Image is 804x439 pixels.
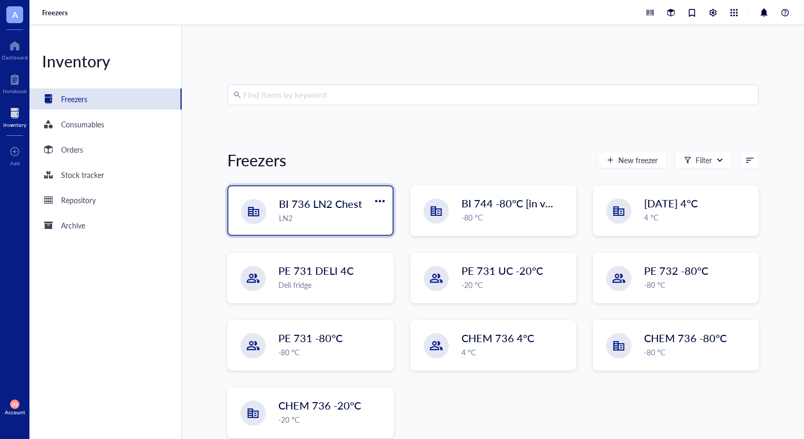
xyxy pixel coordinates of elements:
div: Freezers [61,93,87,105]
a: Freezers [42,8,70,17]
span: New freezer [618,156,658,164]
div: Consumables [61,118,104,130]
span: IG [12,401,17,407]
div: Dashboard [2,54,28,61]
span: PE 731 UC -20°C [461,263,543,278]
div: -80 °C [644,346,752,358]
span: CHEM 736 -80°C [644,331,727,345]
span: BI 736 LN2 Chest [279,196,362,211]
a: Consumables [29,114,182,135]
span: PE 731 DELI 4C [278,263,354,278]
div: Account [5,409,25,415]
span: PE 731 -80°C [278,331,343,345]
a: Orders [29,139,182,160]
span: PE 732 -80°C [644,263,708,278]
div: 4 °C [644,212,752,223]
div: Add [10,160,20,166]
span: [DATE] 4°C [644,196,698,211]
a: Archive [29,215,182,236]
a: Repository [29,189,182,211]
span: A [12,8,18,21]
span: CHEM 736 4°C [461,331,534,345]
div: -20 °C [461,279,569,291]
a: Inventory [3,105,26,128]
span: BI 744 -80°C [in vivo] [461,196,561,211]
div: 4 °C [461,346,569,358]
div: Repository [61,194,96,206]
div: Deli fridge [278,279,386,291]
div: Archive [61,219,85,231]
div: -80 °C [644,279,752,291]
a: Stock tracker [29,164,182,185]
div: Notebook [3,88,27,94]
div: Stock tracker [61,169,104,181]
div: Orders [61,144,83,155]
div: Freezers [227,149,286,171]
div: -80 °C [461,212,569,223]
a: Freezers [29,88,182,109]
a: Dashboard [2,37,28,61]
div: Inventory [29,51,182,72]
div: -80 °C [278,346,386,358]
a: Notebook [3,71,27,94]
div: LN2 [279,212,386,224]
div: -20 °C [278,414,386,425]
div: Filter [696,154,712,166]
span: CHEM 736 -20°C [278,398,361,413]
button: New freezer [598,152,667,168]
div: Inventory [3,122,26,128]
